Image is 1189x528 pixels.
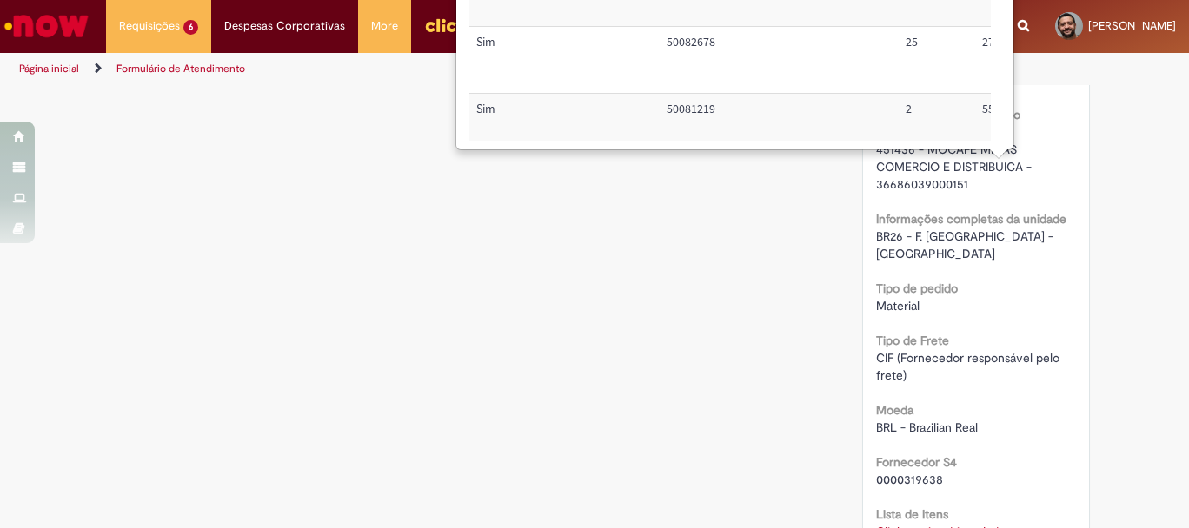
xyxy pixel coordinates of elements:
[832,94,899,160] td: Descrição:
[876,472,943,487] span: 0000319638
[660,27,832,94] td: Código SAP Material / Serviço: 50082678
[876,211,1066,227] b: Informações completas da unidade
[183,20,198,35] span: 6
[469,94,660,160] td: Trigger Tipo de Pedido = Material: Sim
[660,94,832,160] td: Código SAP Material / Serviço: 50081219
[975,27,1065,94] td: Valor Unitário: 27,90
[2,9,91,43] img: ServiceNow
[371,17,398,35] span: More
[119,17,180,35] span: Requisições
[899,27,975,94] td: Quantidade: 25
[19,62,79,76] a: Página inicial
[876,298,920,313] span: Material
[975,94,1065,160] td: Valor Unitário: 55,90
[876,506,948,522] b: Lista de Itens
[469,27,660,94] td: Trigger Tipo de Pedido = Material: Sim
[876,454,957,470] b: Fornecedor S4
[424,12,471,38] img: click_logo_yellow_360x200.png
[876,142,1035,192] span: 451436 - MOCAFE MINAS COMERCIO E DISTRIBUICA - 36686039000151
[224,17,345,35] span: Despesas Corporativas
[832,27,899,94] td: Descrição:
[899,94,975,160] td: Quantidade: 2
[876,419,978,435] span: BRL - Brazilian Real
[876,350,1063,383] span: CIF (Fornecedor responsável pelo frete)
[13,53,780,85] ul: Trilhas de página
[876,280,958,296] b: Tipo de pedido
[116,62,245,76] a: Formulário de Atendimento
[876,333,949,348] b: Tipo de Frete
[1088,18,1176,33] span: [PERSON_NAME]
[876,228,1057,261] span: BR26 - F. [GEOGRAPHIC_DATA] - [GEOGRAPHIC_DATA]
[876,402,913,418] b: Moeda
